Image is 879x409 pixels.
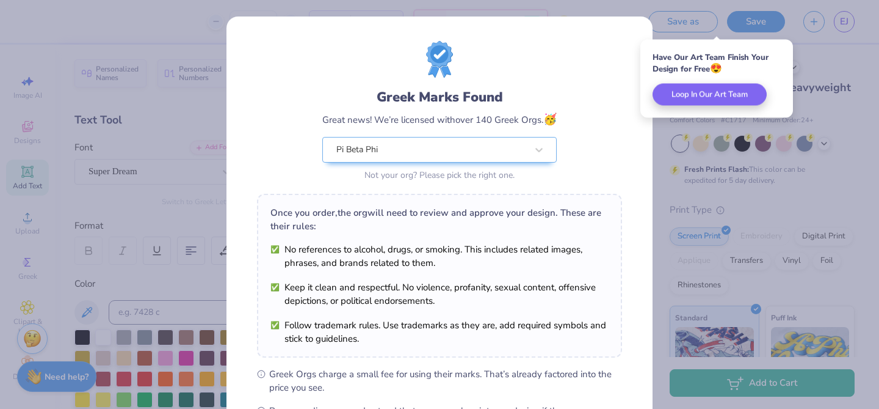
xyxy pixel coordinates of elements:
span: 😍 [710,62,722,75]
div: Greek Marks Found [322,87,557,107]
li: Follow trademark rules. Use trademarks as they are, add required symbols and stick to guidelines. [270,319,609,345]
span: Greek Orgs charge a small fee for using their marks. That’s already factored into the price you see. [269,367,622,394]
div: Once you order, the org will need to review and approve your design. These are their rules: [270,206,609,233]
li: Keep it clean and respectful. No violence, profanity, sexual content, offensive depictions, or po... [270,281,609,308]
div: Have Our Art Team Finish Your Design for Free [653,52,781,75]
div: Great news! We’re licensed with over 140 Greek Orgs. [322,111,557,128]
li: No references to alcohol, drugs, or smoking. This includes related images, phrases, and brands re... [270,243,609,270]
button: Loop In Our Art Team [653,84,767,106]
span: 🥳 [543,112,557,127]
div: Not your org? Please pick the right one. [322,169,557,182]
img: license-marks-badge.png [426,41,453,78]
